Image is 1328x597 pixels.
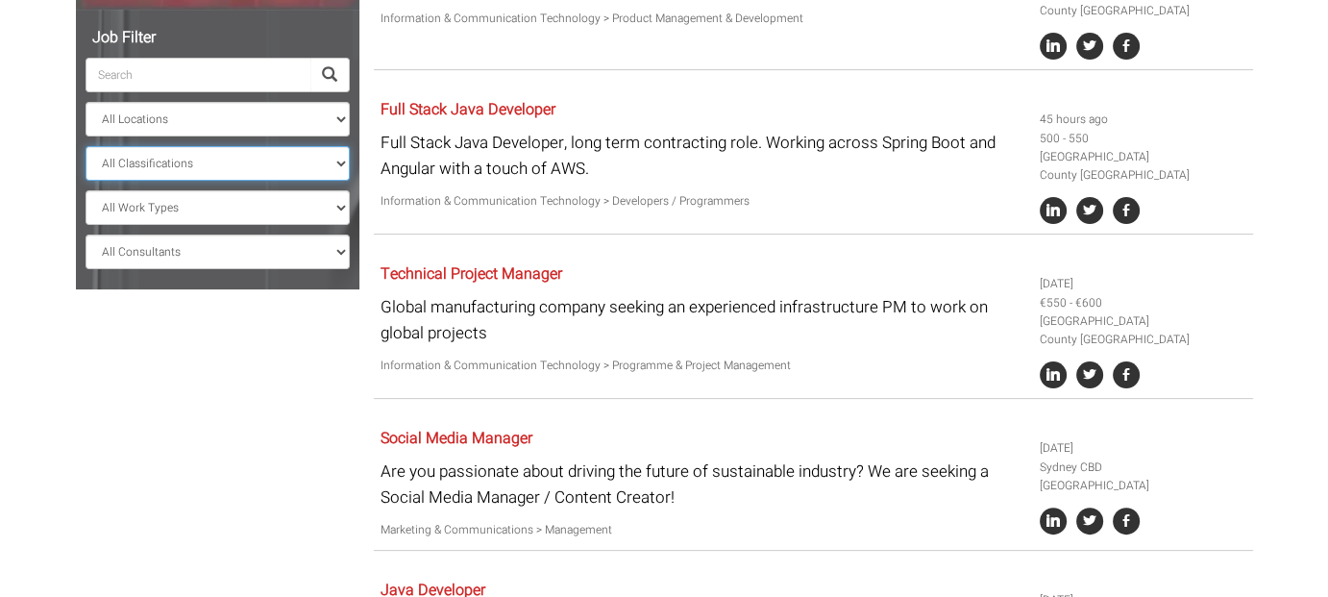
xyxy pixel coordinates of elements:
[86,30,350,47] h5: Job Filter
[1040,294,1245,312] li: €550 - €600
[381,130,1025,182] p: Full Stack Java Developer, long term contracting role. Working across Spring Boot and Angular wit...
[381,521,1025,539] p: Marketing & Communications > Management
[381,10,1025,28] p: Information & Communication Technology > Product Management & Development
[381,98,555,121] a: Full Stack Java Developer
[1040,111,1245,129] li: 45 hours ago
[1040,275,1245,293] li: [DATE]
[86,58,310,92] input: Search
[381,427,532,450] a: Social Media Manager
[381,459,1025,510] p: Are you passionate about driving the future of sustainable industry? We are seeking a Social Medi...
[1040,459,1245,495] li: Sydney CBD [GEOGRAPHIC_DATA]
[1040,439,1245,458] li: [DATE]
[381,294,1025,346] p: Global manufacturing company seeking an experienced infrastructure PM to work on global projects
[381,357,1025,375] p: Information & Communication Technology > Programme & Project Management
[381,192,1025,211] p: Information & Communication Technology > Developers / Programmers
[1040,130,1245,148] li: 500 - 550
[1040,312,1245,349] li: [GEOGRAPHIC_DATA] County [GEOGRAPHIC_DATA]
[1040,148,1245,185] li: [GEOGRAPHIC_DATA] County [GEOGRAPHIC_DATA]
[381,262,562,286] a: Technical Project Manager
